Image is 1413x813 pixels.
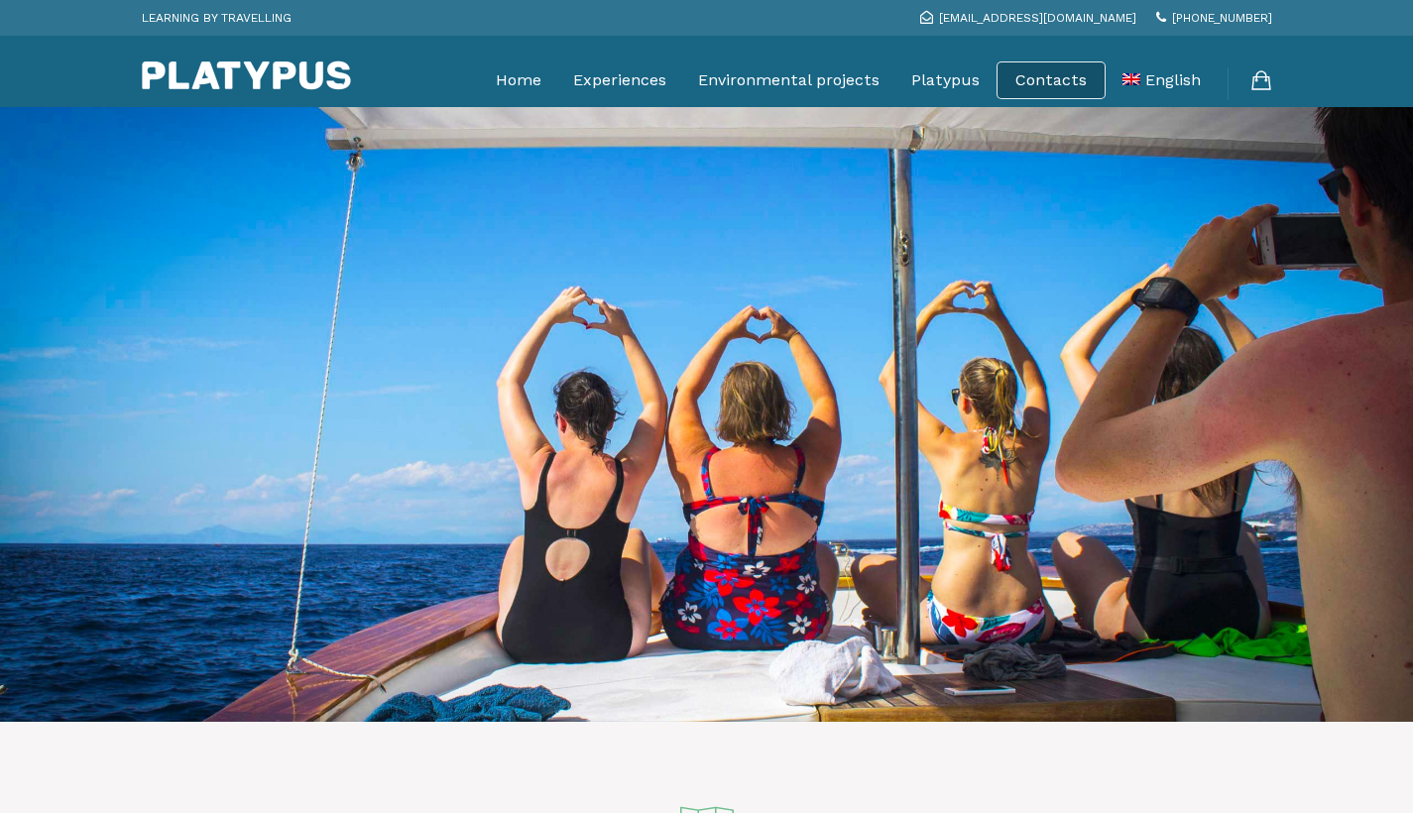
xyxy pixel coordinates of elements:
a: Platypus [911,56,980,105]
a: Environmental projects [698,56,880,105]
a: Experiences [573,56,666,105]
p: LEARNING BY TRAVELLING [142,5,292,31]
span: [EMAIL_ADDRESS][DOMAIN_NAME] [939,11,1136,25]
a: [PHONE_NUMBER] [1156,11,1272,25]
span: English [1145,70,1201,89]
img: Platypus [142,60,351,90]
a: Home [496,56,541,105]
a: Contacts [1015,70,1087,90]
a: [EMAIL_ADDRESS][DOMAIN_NAME] [920,11,1136,25]
a: English [1122,56,1201,105]
span: [PHONE_NUMBER] [1172,11,1272,25]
